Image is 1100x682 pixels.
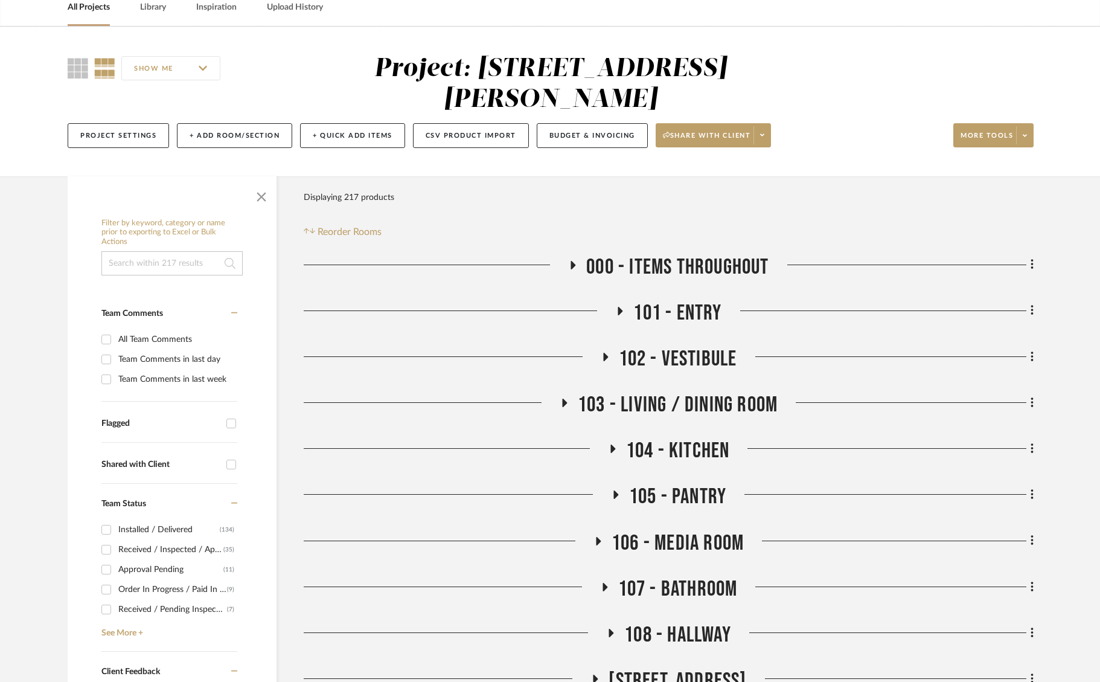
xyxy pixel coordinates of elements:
[118,520,220,539] div: Installed / Delivered
[618,576,738,602] span: 107 - BATHROOM
[304,185,394,210] div: Displaying 217 products
[101,419,220,429] div: Flagged
[68,123,169,148] button: Project Settings
[118,560,223,579] div: Approval Pending
[953,123,1034,147] button: More tools
[626,438,730,464] span: 104 - KITCHEN
[578,392,778,418] span: 103 - LIVING / DINING ROOM
[374,56,727,112] div: Project: [STREET_ADDRESS][PERSON_NAME]
[619,346,737,372] span: 102 - VESTIBULE
[633,300,721,326] span: 101 - ENTRY
[220,520,234,539] div: (134)
[612,530,744,556] span: 106 - MEDIA ROOM
[227,600,234,619] div: (7)
[249,182,273,207] button: Close
[118,370,234,389] div: Team Comments in last week
[629,484,726,510] span: 105 - PANTRY
[118,600,227,619] div: Received / Pending Inspection
[101,500,146,508] span: Team Status
[227,580,234,599] div: (9)
[223,560,234,579] div: (11)
[663,131,751,149] span: Share with client
[223,540,234,559] div: (35)
[177,123,292,148] button: + Add Room/Section
[304,225,382,239] button: Reorder Rooms
[101,460,220,470] div: Shared with Client
[961,131,1013,149] span: More tools
[624,622,731,648] span: 108 - HALLWAY
[413,123,529,148] button: CSV Product Import
[118,350,234,369] div: Team Comments in last day
[101,668,160,676] span: Client Feedback
[118,580,227,599] div: Order In Progress / Paid In Full w/ Freight, No Balance due
[98,619,237,639] a: See More +
[537,123,648,148] button: Budget & Invoicing
[101,309,163,318] span: Team Comments
[656,123,772,147] button: Share with client
[101,219,243,247] h6: Filter by keyword, category or name prior to exporting to Excel or Bulk Actions
[586,254,769,280] span: 000 - ITEMS THROUGHOUT
[300,123,405,148] button: + Quick Add Items
[118,330,234,349] div: All Team Comments
[318,225,382,239] span: Reorder Rooms
[118,540,223,559] div: Received / Inspected / Approved
[101,251,243,275] input: Search within 217 results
